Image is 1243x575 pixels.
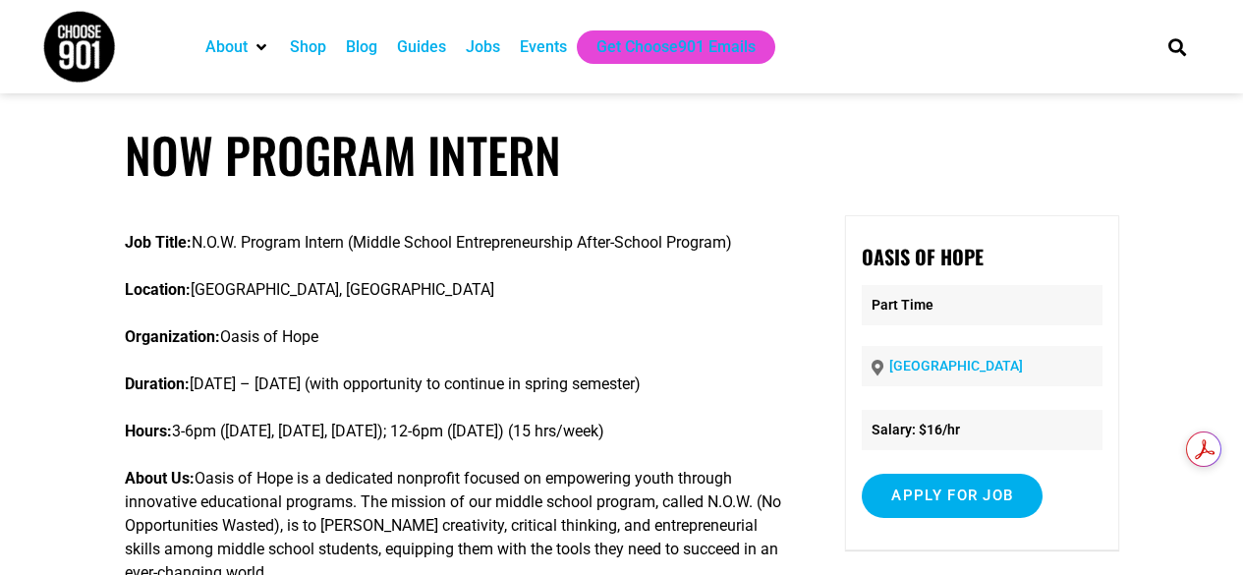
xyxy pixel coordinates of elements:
[1160,30,1193,63] div: Search
[125,422,172,440] strong: Hours:
[125,469,195,488] strong: About Us:
[125,231,796,255] p: N.O.W. Program Intern (Middle School Entrepreneurship After-School Program)
[862,285,1102,325] p: Part Time
[862,242,984,271] strong: Oasis of Hope
[125,278,796,302] p: [GEOGRAPHIC_DATA], [GEOGRAPHIC_DATA]
[125,373,796,396] p: [DATE] – [DATE] (with opportunity to continue in spring semester)
[889,358,1023,374] a: [GEOGRAPHIC_DATA]
[862,474,1043,518] input: Apply for job
[596,35,756,59] a: Get Choose901 Emails
[125,374,190,393] strong: Duration:
[125,420,796,443] p: 3-6pm ([DATE], [DATE], [DATE]); 12-6pm ([DATE]) (15 hrs/week)
[290,35,326,59] a: Shop
[397,35,446,59] a: Guides
[125,233,192,252] strong: Job Title:
[125,280,191,299] strong: Location:
[196,30,280,64] div: About
[346,35,377,59] a: Blog
[205,35,248,59] a: About
[196,30,1135,64] nav: Main nav
[862,410,1102,450] li: Salary: $16/hr
[520,35,567,59] a: Events
[125,126,1119,184] h1: NOW Program Intern
[466,35,500,59] a: Jobs
[125,325,796,349] p: Oasis of Hope
[125,327,220,346] strong: Organization:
